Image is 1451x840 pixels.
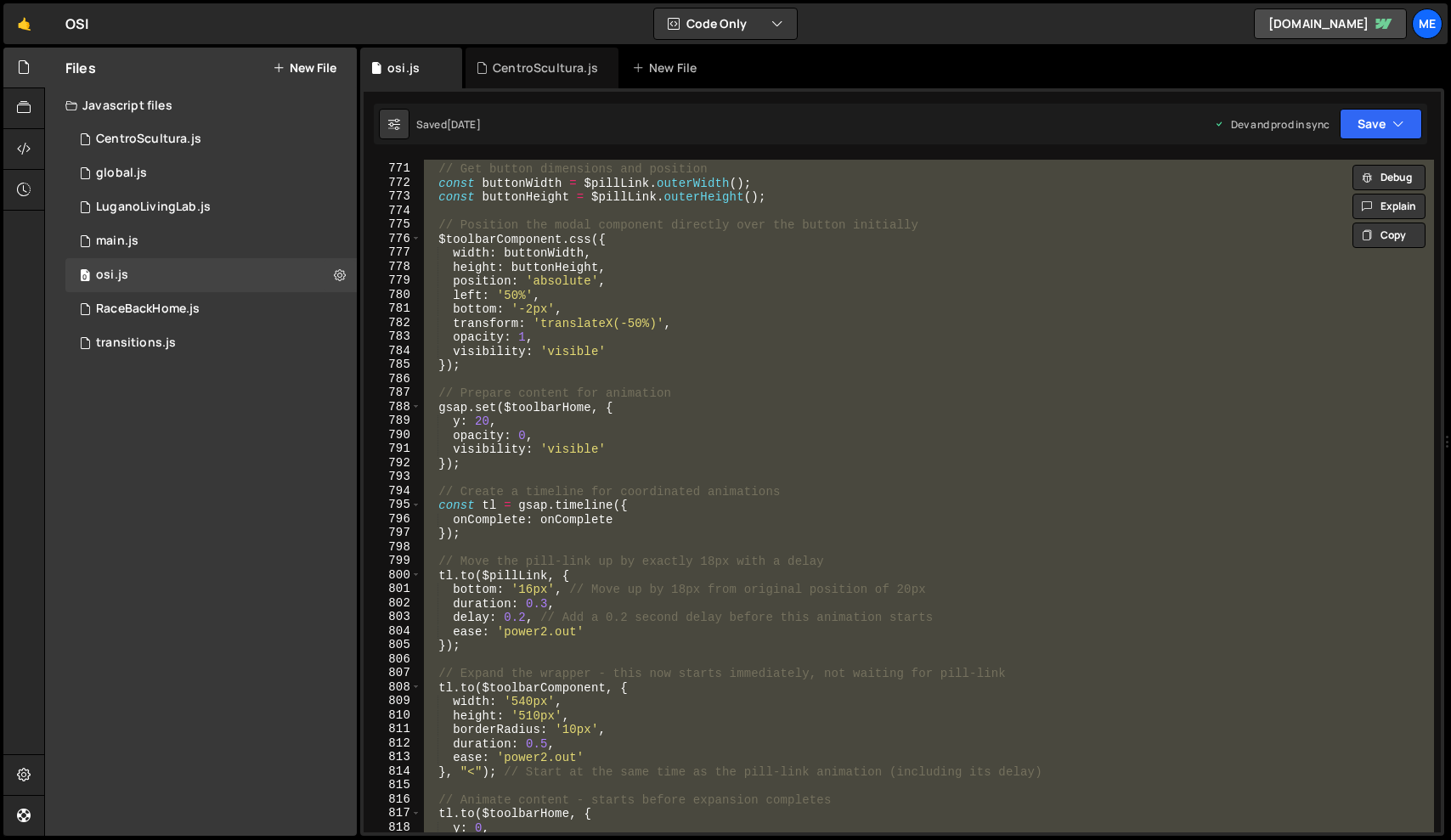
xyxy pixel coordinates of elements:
[364,302,421,316] div: 781
[273,61,336,75] button: New File
[364,722,421,736] div: 811
[364,680,421,695] div: 808
[364,344,421,358] div: 784
[364,764,421,779] div: 814
[364,204,421,218] div: 774
[364,568,421,583] div: 800
[65,190,357,224] div: 13341/42528.js
[96,132,201,147] div: CentroScultura.js
[364,582,421,596] div: 801
[364,245,421,260] div: 777
[364,484,421,499] div: 794
[364,792,421,807] div: 816
[364,610,421,624] div: 803
[364,372,421,386] div: 786
[364,176,421,190] div: 772
[364,778,421,792] div: 815
[447,117,481,132] div: [DATE]
[364,596,421,611] div: 802
[364,638,421,652] div: 805
[1352,223,1426,248] button: Copy
[364,316,421,330] div: 782
[387,59,420,76] div: osi.js
[65,122,357,156] div: 13341/48262.js
[364,456,421,471] div: 792
[364,750,421,764] div: 813
[364,554,421,568] div: 799
[65,224,357,258] div: 13341/38761.js
[364,161,421,176] div: 771
[364,512,421,527] div: 796
[96,335,176,351] div: transitions.js
[364,217,421,232] div: 775
[364,273,421,288] div: 779
[364,400,421,414] div: 788
[364,666,421,680] div: 807
[364,189,421,204] div: 773
[1340,109,1422,139] button: Save
[65,156,357,190] div: 13341/33269.js
[1254,8,1407,39] a: [DOMAIN_NAME]
[1352,165,1426,190] button: Debug
[416,117,481,132] div: Saved
[96,200,211,215] div: LuganoLivingLab.js
[45,88,357,122] div: Javascript files
[65,14,88,34] div: OSI
[1352,194,1426,219] button: Explain
[96,302,200,317] div: RaceBackHome.js
[364,526,421,540] div: 797
[96,268,128,283] div: osi.js
[493,59,598,76] div: CentroScultura.js
[364,806,421,820] div: 817
[364,652,421,667] div: 806
[632,59,703,76] div: New File
[1214,117,1330,132] div: Dev and prod in sync
[364,414,421,428] div: 789
[96,166,147,181] div: global.js
[3,3,45,44] a: 🤙
[364,232,421,246] div: 776
[364,260,421,274] div: 778
[654,8,797,39] button: Code Only
[364,820,421,835] div: 818
[364,736,421,751] div: 812
[364,330,421,344] div: 783
[364,358,421,372] div: 785
[364,386,421,400] div: 787
[80,270,90,284] span: 0
[364,288,421,302] div: 780
[364,708,421,723] div: 810
[65,326,357,360] div: 13341/38831.js
[364,624,421,639] div: 804
[1412,8,1443,39] a: Me
[65,59,96,77] h2: Files
[96,234,138,249] div: main.js
[65,258,357,292] div: 13341/44702.js
[364,470,421,484] div: 793
[364,428,421,443] div: 790
[364,442,421,456] div: 791
[364,498,421,512] div: 795
[364,540,421,555] div: 798
[364,694,421,708] div: 809
[65,292,357,326] div: 13341/42117.js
